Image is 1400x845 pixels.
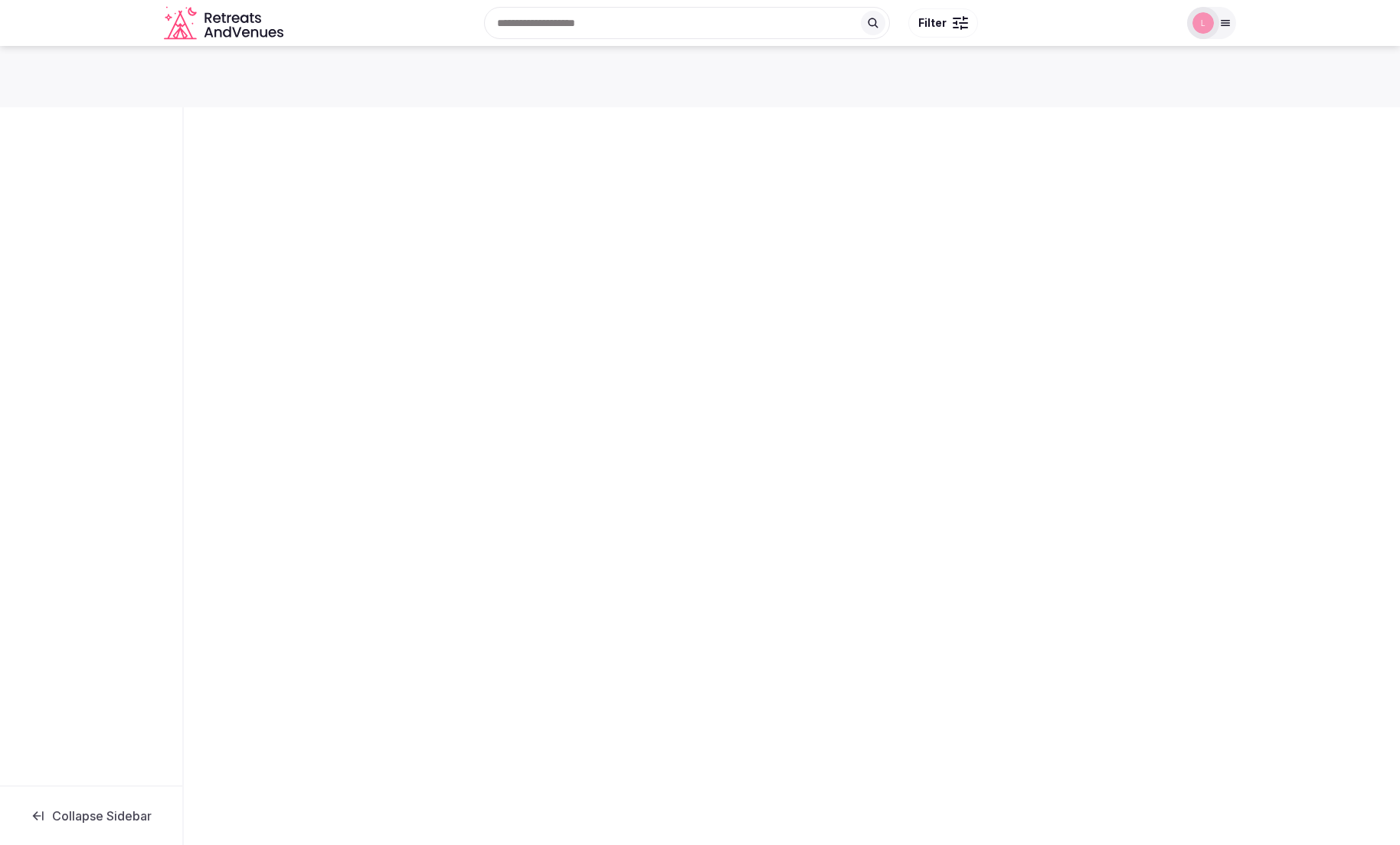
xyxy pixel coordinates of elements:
[164,6,286,41] svg: Retreats and Venues company logo
[918,15,947,31] span: Filter
[52,808,152,824] span: Collapse Sidebar
[1192,12,1214,34] img: Luis Mereiles
[12,799,170,833] button: Collapse Sidebar
[908,8,978,38] button: Filter
[164,6,286,41] a: Visit the homepage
